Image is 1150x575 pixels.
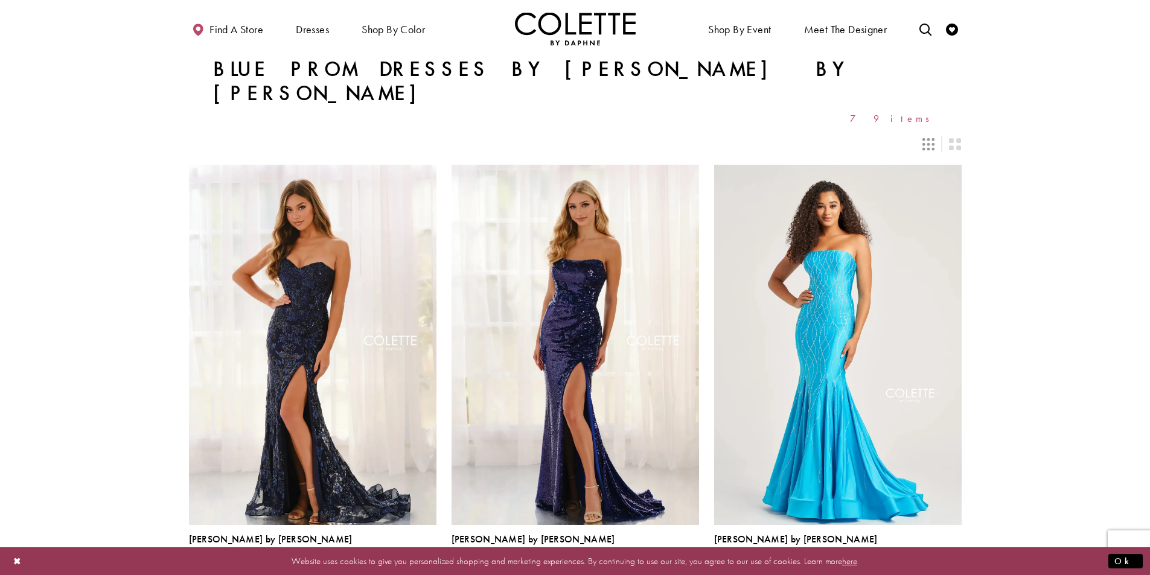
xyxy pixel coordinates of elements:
[213,57,938,106] h1: Blue Prom Dresses by [PERSON_NAME] by [PERSON_NAME]
[515,12,636,45] a: Visit Home Page
[714,533,878,545] span: [PERSON_NAME] by [PERSON_NAME]
[801,12,890,45] a: Meet the designer
[922,138,934,150] span: Switch layout to 3 columns
[189,534,353,559] div: Colette by Daphne Style No. CL8440
[189,533,353,545] span: [PERSON_NAME] by [PERSON_NAME]
[916,12,934,45] a: Toggle search
[949,138,961,150] span: Switch layout to 2 columns
[708,24,771,36] span: Shop By Event
[452,534,615,559] div: Colette by Daphne Style No. CL8300
[189,12,266,45] a: Find a store
[209,24,263,36] span: Find a store
[515,12,636,45] img: Colette by Daphne
[705,12,774,45] span: Shop By Event
[87,553,1063,569] p: Website uses cookies to give you personalized shopping and marketing experiences. By continuing t...
[182,131,969,157] div: Layout Controls
[943,12,961,45] a: Check Wishlist
[189,165,436,524] a: Visit Colette by Daphne Style No. CL8440 Page
[7,550,28,571] button: Close Dialog
[293,12,332,45] span: Dresses
[714,534,878,559] div: Colette by Daphne Style No. CL5106
[359,12,428,45] span: Shop by color
[452,533,615,545] span: [PERSON_NAME] by [PERSON_NAME]
[804,24,887,36] span: Meet the designer
[452,165,699,524] a: Visit Colette by Daphne Style No. CL8300 Page
[362,24,425,36] span: Shop by color
[842,554,857,567] a: here
[714,165,962,524] a: Visit Colette by Daphne Style No. CL5106 Page
[296,24,329,36] span: Dresses
[1108,553,1143,568] button: Submit Dialog
[850,113,938,124] span: 79 items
